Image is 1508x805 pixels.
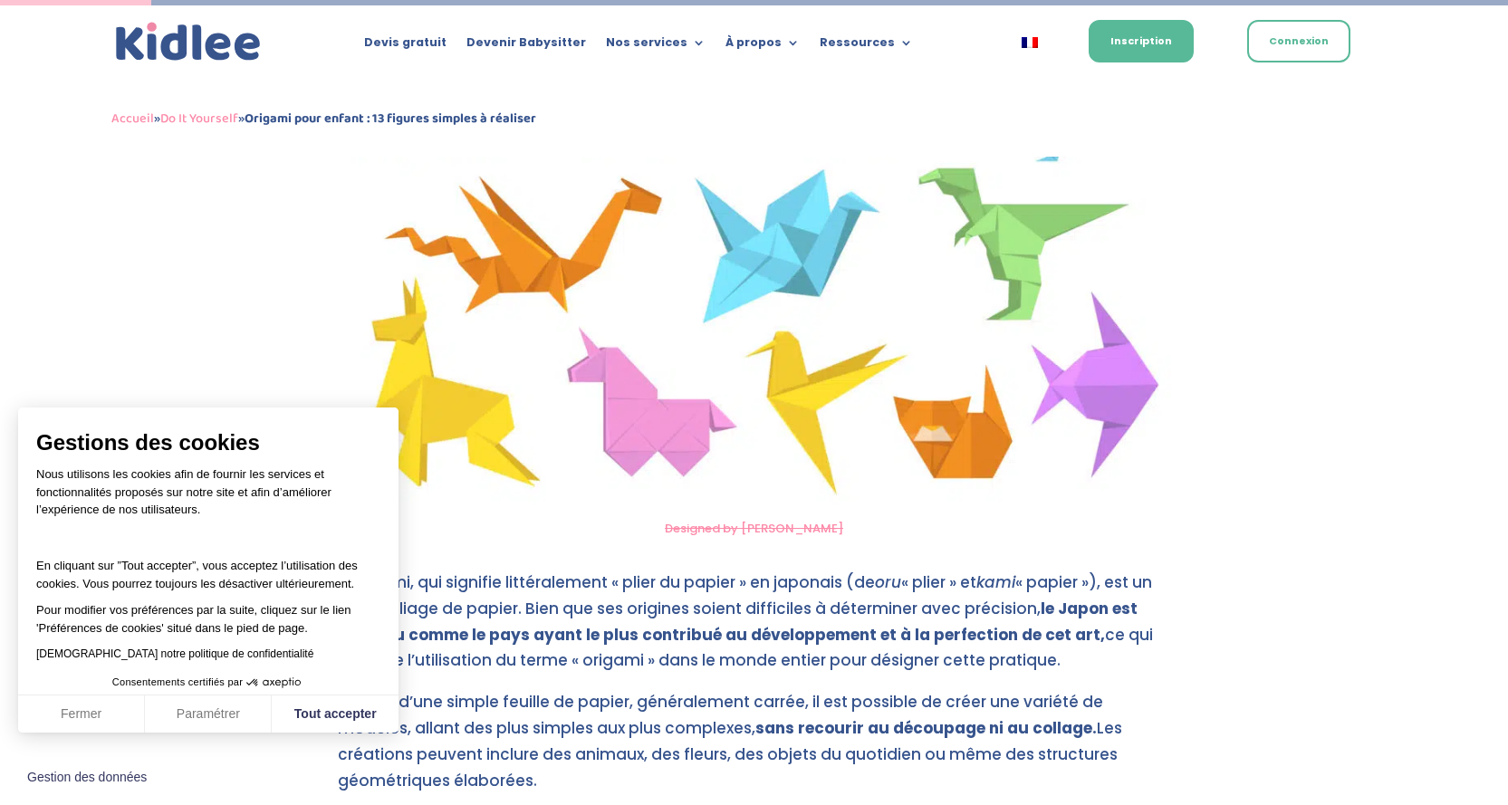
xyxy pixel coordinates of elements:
a: Ressources [820,36,913,56]
button: Consentements certifiés par [103,671,313,695]
a: Connexion [1247,20,1350,62]
svg: Axeptio [246,656,301,710]
img: logo_kidlee_bleu [111,18,265,66]
a: Designed by [PERSON_NAME] [665,520,843,537]
button: Paramétrer [145,695,272,733]
span: Gestion des données [27,770,147,786]
strong: le Japon est reconnu comme le pays ayant le plus contribué au développement et à la perfection de... [338,598,1138,646]
a: Devis gratuit [364,36,447,56]
span: Consentements certifiés par [112,677,243,687]
a: [DEMOGRAPHIC_DATA] notre politique de confidentialité [36,647,313,660]
button: Tout accepter [272,695,399,733]
img: Français [1022,37,1038,48]
span: Gestions des cookies [36,429,380,456]
a: Accueil [111,108,154,129]
a: Kidlee Logo [111,18,265,66]
p: En cliquant sur ”Tout accepter”, vous acceptez l’utilisation des cookies. Vous pourrez toujours l... [36,540,380,593]
a: Nos services [606,36,706,56]
button: Fermer le widget sans consentement [16,759,158,797]
a: Devenir Babysitter [466,36,586,56]
a: À propos [725,36,800,56]
em: oru [875,571,901,593]
a: Inscription [1089,20,1194,62]
em: kami [976,571,1015,593]
p: Nous utilisons les cookies afin de fournir les services et fonctionnalités proposés sur notre sit... [36,465,380,531]
img: Origami pour enfant [338,20,1171,510]
a: Do It Yourself [160,108,238,129]
p: L’origami, qui signifie littéralement « plier du papier » en japonais (de « plier » et « papier »... [338,570,1171,690]
p: Pour modifier vos préférences par la suite, cliquez sur le lien 'Préférences de cookies' situé da... [36,601,380,637]
strong: Origami pour enfant : 13 figures simples à réaliser [245,108,536,129]
button: Fermer [18,695,145,733]
strong: sans recourir au découpage ni au collage. [755,717,1097,739]
span: » » [111,108,536,129]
